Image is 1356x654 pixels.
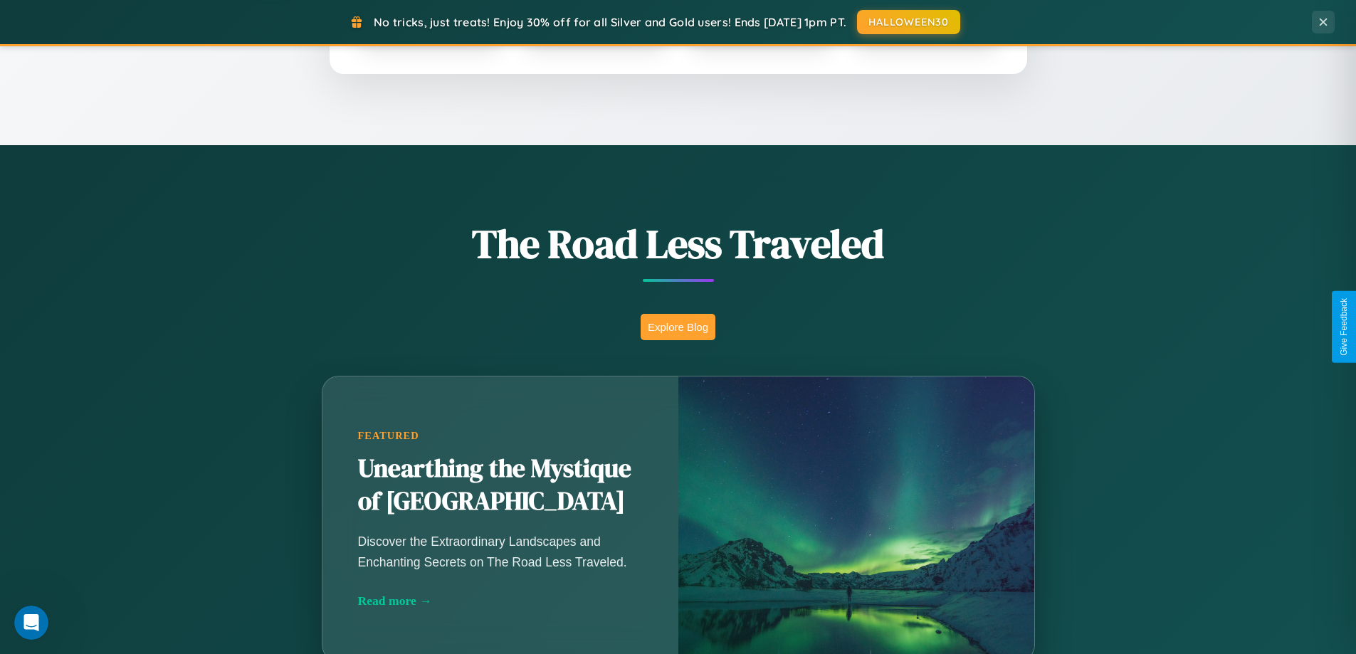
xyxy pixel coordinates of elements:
div: Featured [358,430,643,442]
button: Explore Blog [641,314,715,340]
h2: Unearthing the Mystique of [GEOGRAPHIC_DATA] [358,453,643,518]
div: Read more → [358,594,643,608]
h1: The Road Less Traveled [251,216,1105,271]
p: Discover the Extraordinary Landscapes and Enchanting Secrets on The Road Less Traveled. [358,532,643,571]
div: Give Feedback [1339,298,1349,356]
button: HALLOWEEN30 [857,10,960,34]
span: No tricks, just treats! Enjoy 30% off for all Silver and Gold users! Ends [DATE] 1pm PT. [374,15,846,29]
iframe: Intercom live chat [14,606,48,640]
